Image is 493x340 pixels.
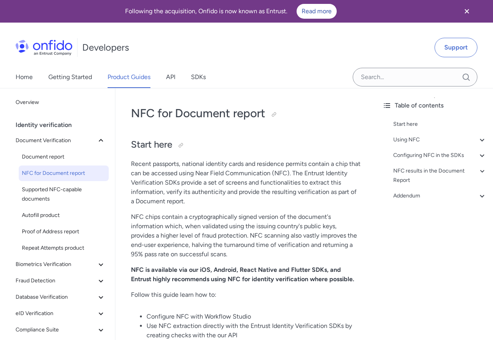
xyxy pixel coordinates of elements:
[12,273,109,289] button: Fraud Detection
[393,166,487,185] a: NFC results in the Document Report
[191,66,206,88] a: SDKs
[22,227,106,236] span: Proof of Address report
[16,98,106,107] span: Overview
[131,290,360,299] p: Follow this guide learn how to:
[19,240,109,256] a: Repeat Attempts product
[12,322,109,338] button: Compliance Suite
[48,66,92,88] a: Getting Started
[16,325,96,335] span: Compliance Suite
[22,211,106,220] span: Autofill product
[22,185,106,204] span: Supported NFC-capable documents
[147,321,360,340] li: Use NFC extraction directly with the Entrust Identity Verification SDKs by creating checks with t...
[393,151,487,160] a: Configuring NFC in the SDKs
[16,66,33,88] a: Home
[19,224,109,240] a: Proof of Address report
[452,2,481,21] button: Close banner
[147,312,360,321] li: Configure NFC with Workflow Studio
[16,136,96,145] span: Document Verification
[393,135,487,144] a: Using NFC
[131,266,354,283] strong: NFC is available via our iOS, Android, React Native and Flutter SDKs, and Entrust highly recommen...
[297,4,337,19] a: Read more
[131,212,360,259] p: NFC chips contain a cryptographically signed version of the document's information which, when va...
[108,66,150,88] a: Product Guides
[19,208,109,223] a: Autofill product
[16,276,96,285] span: Fraud Detection
[435,38,477,57] a: Support
[22,169,106,178] span: NFC for Document report
[19,182,109,207] a: Supported NFC-capable documents
[131,106,360,121] h1: NFC for Document report
[12,257,109,272] button: Biometrics Verification
[9,4,452,19] div: Following the acquisition, Onfido is now known as Entrust.
[382,101,487,110] div: Table of contents
[131,138,360,152] h2: Start here
[82,41,129,54] h1: Developers
[19,166,109,181] a: NFC for Document report
[166,66,175,88] a: API
[131,159,360,206] p: Recent passports, national identity cards and residence permits contain a chip that can be access...
[12,133,109,148] button: Document Verification
[12,306,109,321] button: eID Verification
[22,152,106,162] span: Document report
[16,117,112,133] div: Identity verification
[393,120,487,129] a: Start here
[12,95,109,110] a: Overview
[462,7,472,16] svg: Close banner
[16,260,96,269] span: Biometrics Verification
[22,243,106,253] span: Repeat Attempts product
[16,40,72,55] img: Onfido Logo
[393,191,487,201] a: Addendum
[16,292,96,302] span: Database Verification
[12,289,109,305] button: Database Verification
[19,149,109,165] a: Document report
[16,309,96,318] span: eID Verification
[353,68,477,86] input: Onfido search input field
